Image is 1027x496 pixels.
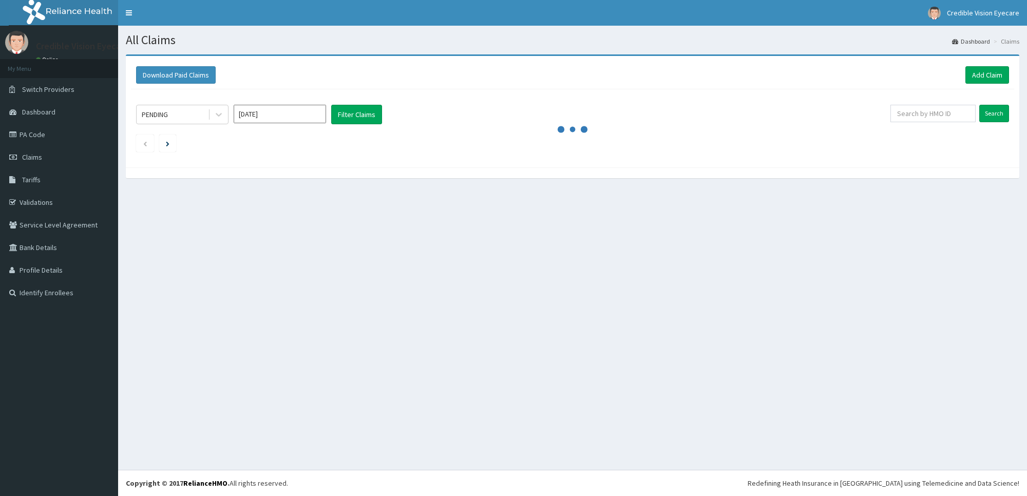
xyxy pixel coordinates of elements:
span: Credible Vision Eyecare [947,8,1019,17]
div: PENDING [142,109,168,120]
a: Previous page [143,139,147,148]
div: Redefining Heath Insurance in [GEOGRAPHIC_DATA] using Telemedicine and Data Science! [748,478,1019,488]
span: Tariffs [22,175,41,184]
p: Credible Vision Eyecare [36,42,129,51]
img: User Image [5,31,28,54]
footer: All rights reserved. [118,470,1027,496]
a: Next page [166,139,169,148]
span: Claims [22,152,42,162]
input: Select Month and Year [234,105,326,123]
span: Dashboard [22,107,55,117]
input: Search by HMO ID [890,105,976,122]
li: Claims [991,37,1019,46]
button: Filter Claims [331,105,382,124]
img: User Image [928,7,941,20]
svg: audio-loading [557,114,588,145]
a: Online [36,56,61,63]
input: Search [979,105,1009,122]
a: RelianceHMO [183,479,227,488]
a: Dashboard [952,37,990,46]
strong: Copyright © 2017 . [126,479,230,488]
button: Download Paid Claims [136,66,216,84]
a: Add Claim [965,66,1009,84]
span: Switch Providers [22,85,74,94]
h1: All Claims [126,33,1019,47]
